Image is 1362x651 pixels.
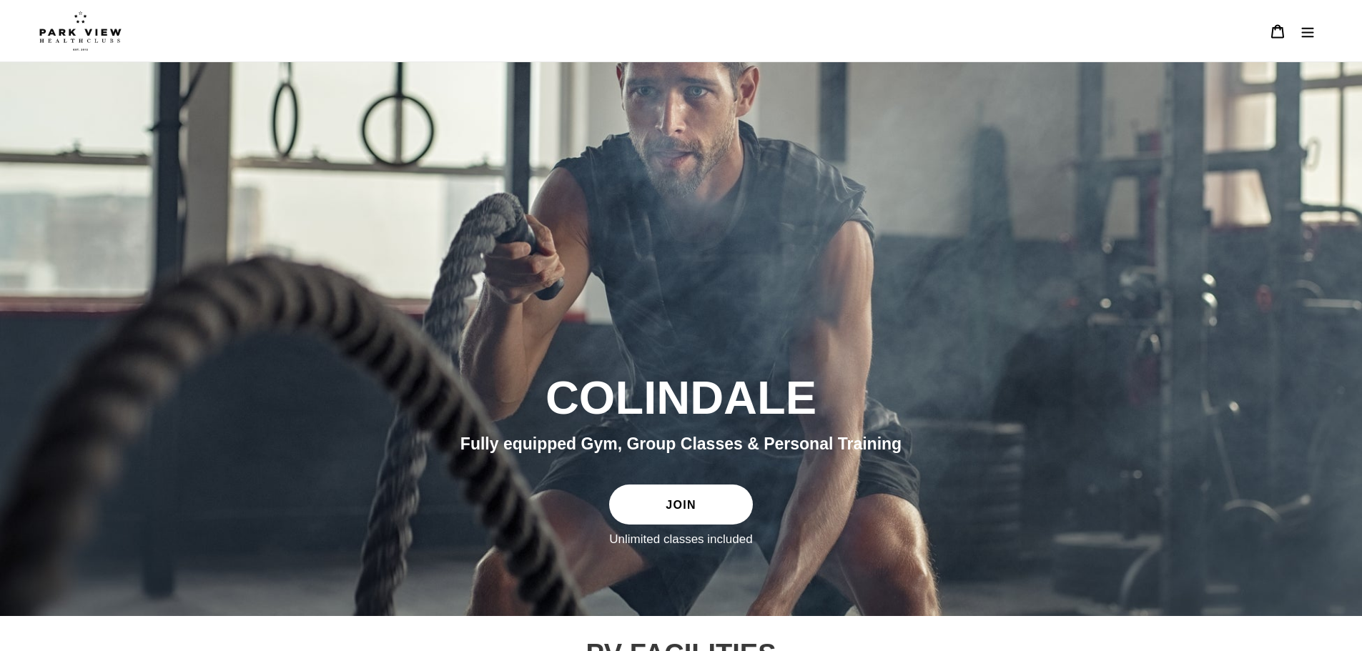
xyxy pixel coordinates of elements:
[609,484,752,525] a: JOIN
[1293,16,1323,46] button: Menu
[609,532,752,547] label: Unlimited classes included
[292,370,1071,426] h2: COLINDALE
[39,11,122,51] img: Park view health clubs is a gym near you.
[460,434,902,453] span: Fully equipped Gym, Group Classes & Personal Training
